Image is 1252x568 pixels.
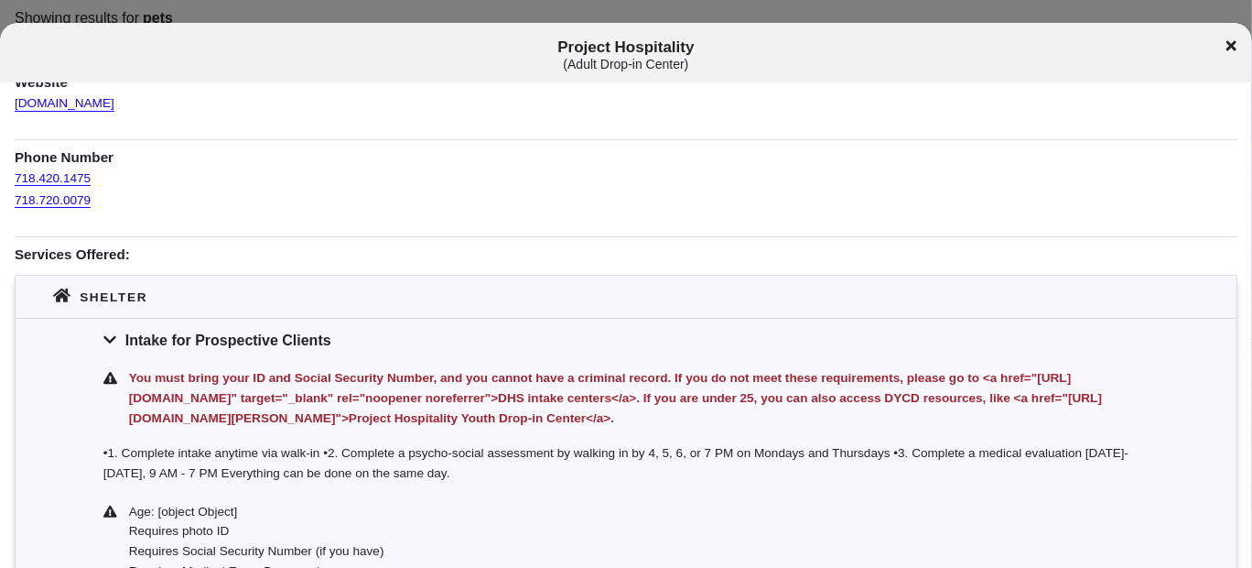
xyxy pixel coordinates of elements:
[106,38,1145,72] span: Project Hospitality
[129,502,1149,522] div: Age: [object Object]
[129,541,1149,562] div: Requires Social Security Number (if you have)
[80,288,147,307] div: Shelter
[15,160,91,186] a: 718.420.1475
[15,182,91,208] a: 718.720.0079
[16,318,1236,361] div: Intake for Prospective Clients
[15,236,1237,264] h1: Services Offered:
[125,368,1149,428] div: You must bring your ID and Social Security Number, and you cannot have a criminal record. If you ...
[106,57,1145,72] div: ( Adult Drop-in Center )
[16,436,1236,495] div: •1. Complete intake anytime via walk-in •2. Complete a psycho-social assessment by walking in by ...
[15,139,1237,167] h1: Phone Number
[129,521,1149,541] div: Requires photo ID
[15,85,114,111] a: [DOMAIN_NAME]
